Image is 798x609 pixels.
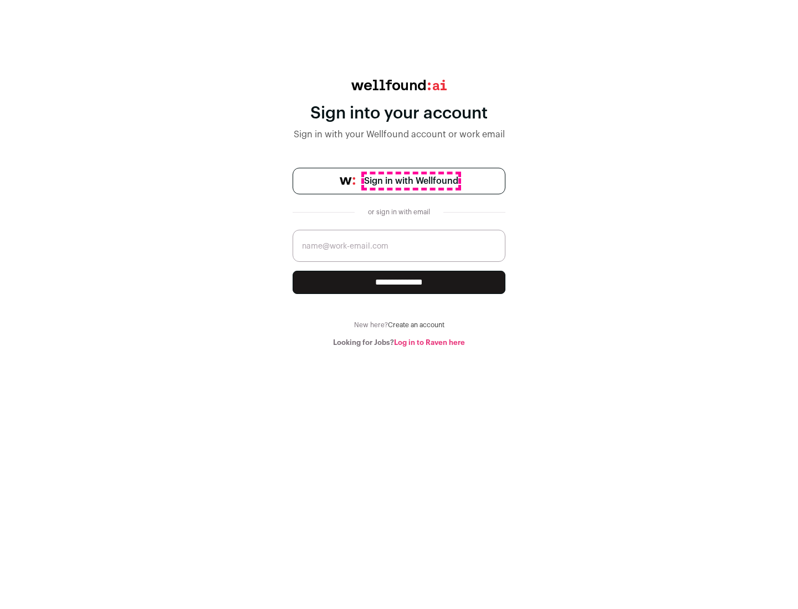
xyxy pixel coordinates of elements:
[364,174,458,188] span: Sign in with Wellfound
[394,339,465,346] a: Log in to Raven here
[364,208,434,216] div: or sign in with email
[293,338,505,347] div: Looking for Jobs?
[293,168,505,194] a: Sign in with Wellfound
[293,321,505,329] div: New here?
[388,322,444,328] a: Create an account
[293,128,505,141] div: Sign in with your Wellfound account or work email
[293,230,505,262] input: name@work-email.com
[340,177,355,185] img: wellfound-symbol-flush-black-fb3c872781a75f747ccb3a119075da62bfe97bd399995f84a933054e44a575c4.png
[293,104,505,123] div: Sign into your account
[351,80,447,90] img: wellfound:ai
